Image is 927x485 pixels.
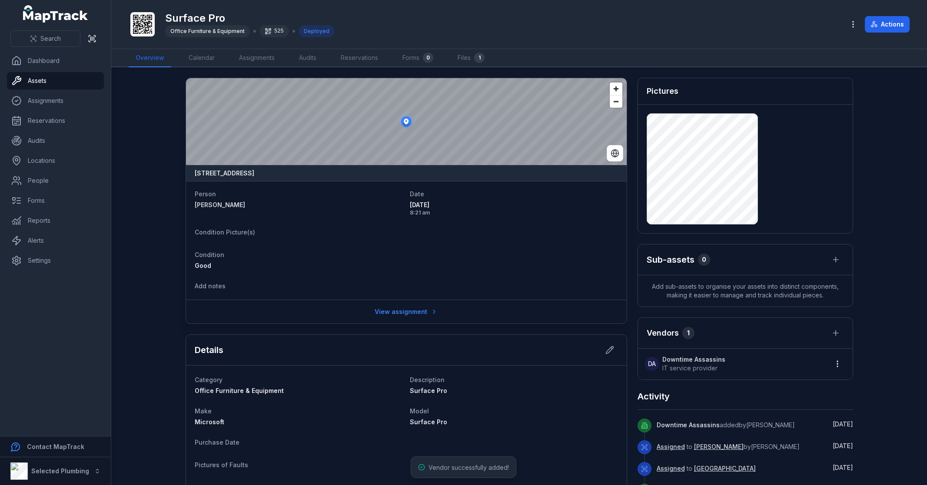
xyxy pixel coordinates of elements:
[23,5,88,23] a: MapTrack
[195,169,254,178] strong: [STREET_ADDRESS]
[833,442,853,449] time: 8/19/2025, 8:21:48 AM
[429,464,509,471] span: Vendor successfully added!
[129,49,171,67] a: Overview
[7,72,104,89] a: Assets
[657,443,800,450] span: to by [PERSON_NAME]
[7,232,104,249] a: Alerts
[833,420,853,428] span: [DATE]
[694,464,756,473] a: [GEOGRAPHIC_DATA]
[610,82,622,95] button: Zoom in
[369,304,443,320] a: View assignment
[694,442,744,451] a: [PERSON_NAME]
[182,49,222,67] a: Calendar
[410,418,447,426] span: Surface Pro
[292,49,323,67] a: Audits
[195,251,224,258] span: Condition
[638,275,853,307] span: Add sub-assets to organise your assets into distinct components, making it easier to manage and t...
[410,190,424,198] span: Date
[657,421,795,429] span: added by [PERSON_NAME]
[7,252,104,269] a: Settings
[186,78,627,165] canvas: Map
[647,85,678,97] h3: Pictures
[195,439,239,446] span: Purchase Date
[195,228,255,236] span: Condition Picture(s)
[662,364,725,373] span: IT service provider
[647,327,679,339] h3: Vendors
[657,421,720,429] span: Downtime Assassins
[682,327,694,339] div: 1
[7,112,104,129] a: Reservations
[7,132,104,149] a: Audits
[195,376,223,383] span: Category
[865,16,910,33] button: Actions
[7,192,104,209] a: Forms
[410,201,618,216] time: 8/19/2025, 8:21:48 AM
[657,464,685,473] a: Assigned
[474,53,485,63] div: 1
[645,355,821,373] a: DADowntime AssassinsIT service provider
[195,201,403,209] a: [PERSON_NAME]
[423,53,433,63] div: 0
[647,254,694,266] h2: Sub-assets
[259,25,289,37] div: 525
[31,467,89,475] strong: Selected Plumbing
[833,442,853,449] span: [DATE]
[195,387,284,394] span: Office Furniture & Equipment
[195,344,223,356] h2: Details
[195,262,211,269] span: Good
[334,49,385,67] a: Reservations
[395,49,440,67] a: Forms0
[410,209,618,216] span: 8:21 am
[410,201,618,209] span: [DATE]
[7,212,104,229] a: Reports
[610,95,622,108] button: Zoom out
[7,172,104,189] a: People
[451,49,492,67] a: Files1
[10,30,80,47] button: Search
[195,418,224,426] span: Microsoft
[657,465,756,472] span: to
[410,376,445,383] span: Description
[657,442,685,451] a: Assigned
[299,25,335,37] div: Deployed
[410,407,429,415] span: Model
[27,443,84,450] strong: Contact MapTrack
[7,92,104,109] a: Assignments
[833,420,853,428] time: 8/19/2025, 8:27:28 AM
[165,11,335,25] h1: Surface Pro
[662,355,725,364] strong: Downtime Assassins
[40,34,61,43] span: Search
[410,387,447,394] span: Surface Pro
[7,152,104,169] a: Locations
[833,464,853,471] time: 5/12/2025, 8:13:41 AM
[195,461,248,469] span: Pictures of Faults
[195,282,226,290] span: Add notes
[607,145,623,162] button: Switch to Satellite View
[195,407,212,415] span: Make
[232,49,282,67] a: Assignments
[833,464,853,471] span: [DATE]
[7,52,104,69] a: Dashboard
[698,254,710,266] div: 0
[648,360,656,368] span: DA
[638,390,670,403] h2: Activity
[170,28,245,34] span: Office Furniture & Equipment
[195,190,216,198] span: Person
